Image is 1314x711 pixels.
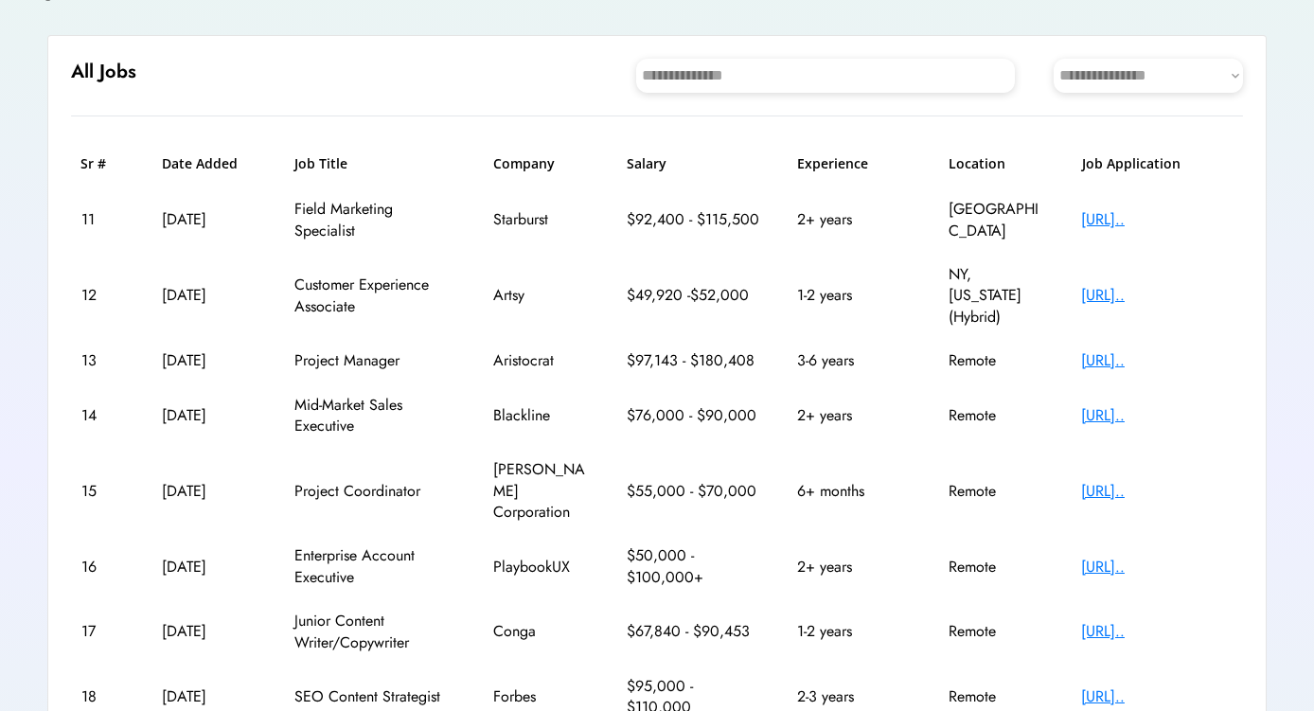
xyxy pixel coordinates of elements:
div: Artsy [493,285,588,306]
div: 6+ months [797,481,911,502]
div: Junior Content Writer/Copywriter [294,611,455,653]
h6: Date Added [162,154,257,173]
div: [DATE] [162,405,257,426]
div: Starburst [493,209,588,230]
h6: Location [949,154,1043,173]
h6: Sr # [80,154,123,173]
div: 2+ years [797,209,911,230]
div: 2+ years [797,405,911,426]
div: [URL].. [1081,350,1233,371]
div: 14 [81,405,124,426]
div: 11 [81,209,124,230]
div: [URL].. [1081,209,1233,230]
div: 17 [81,621,124,642]
div: Field Marketing Specialist [294,199,455,241]
div: Remote [949,350,1043,371]
div: SEO Content Strategist [294,686,455,707]
div: [DATE] [162,350,257,371]
div: [PERSON_NAME] Corporation [493,459,588,523]
div: Enterprise Account Executive [294,545,455,588]
div: 1-2 years [797,621,911,642]
div: Mid-Market Sales Executive [294,395,455,437]
div: $92,400 - $115,500 [627,209,759,230]
div: [DATE] [162,209,257,230]
div: 18 [81,686,124,707]
div: Forbes [493,686,588,707]
h6: Company [493,154,588,173]
div: Remote [949,481,1043,502]
div: 2+ years [797,557,911,578]
h6: Experience [797,154,911,173]
div: 12 [81,285,124,306]
div: [URL].. [1081,557,1233,578]
div: 2-3 years [797,686,911,707]
div: [DATE] [162,621,257,642]
div: [URL].. [1081,621,1233,642]
div: Remote [949,405,1043,426]
div: [URL].. [1081,285,1233,306]
h6: Job Application [1082,154,1234,173]
h6: Job Title [294,154,347,173]
div: 13 [81,350,124,371]
div: [URL].. [1081,405,1233,426]
div: Aristocrat [493,350,588,371]
div: [DATE] [162,285,257,306]
div: [DATE] [162,557,257,578]
div: Remote [949,686,1043,707]
div: $50,000 - $100,000+ [627,545,759,588]
div: NY, [US_STATE] (Hybrid) [949,264,1043,328]
div: Conga [493,621,588,642]
div: Remote [949,621,1043,642]
div: [GEOGRAPHIC_DATA] [949,199,1043,241]
div: [URL].. [1081,686,1233,707]
div: Remote [949,557,1043,578]
div: 3-6 years [797,350,911,371]
div: $55,000 - $70,000 [627,481,759,502]
div: $49,920 -$52,000 [627,285,759,306]
div: [DATE] [162,481,257,502]
h6: Salary [627,154,759,173]
div: $67,840 - $90,453 [627,621,759,642]
div: Project Coordinator [294,481,455,502]
h6: All Jobs [71,59,136,85]
div: 1-2 years [797,285,911,306]
div: Blackline [493,405,588,426]
div: $97,143 - $180,408 [627,350,759,371]
div: 16 [81,557,124,578]
div: [DATE] [162,686,257,707]
div: Project Manager [294,350,455,371]
div: Customer Experience Associate [294,275,455,317]
div: PlaybookUX [493,557,588,578]
div: 15 [81,481,124,502]
div: [URL].. [1081,481,1233,502]
div: $76,000 - $90,000 [627,405,759,426]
